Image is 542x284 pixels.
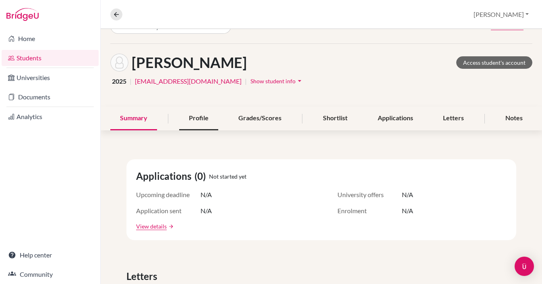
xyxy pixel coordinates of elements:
div: Open Intercom Messenger [515,257,534,276]
a: Help center [2,247,99,263]
a: Community [2,266,99,282]
a: View details [136,222,167,230]
a: Documents [2,89,99,105]
div: Shortlist [313,107,357,130]
img: Minou Abri's avatar [110,54,128,72]
div: Applications [368,107,423,130]
span: Enrolment [337,206,402,216]
span: | [245,76,247,86]
div: Notes [496,107,532,130]
div: Letters [433,107,474,130]
span: N/A [402,190,413,200]
span: Application sent [136,206,201,216]
i: arrow_drop_down [296,77,304,85]
span: Letters [126,269,160,284]
span: N/A [402,206,413,216]
h1: [PERSON_NAME] [132,54,247,71]
div: Profile [179,107,218,130]
span: | [130,76,132,86]
span: Upcoming deadline [136,190,201,200]
a: [EMAIL_ADDRESS][DOMAIN_NAME] [135,76,242,86]
img: Bridge-U [6,8,39,21]
div: Summary [110,107,157,130]
a: Students [2,50,99,66]
a: Access student's account [456,56,532,69]
span: Applications [136,169,194,183]
a: Analytics [2,109,99,125]
span: Not started yet [209,172,246,181]
span: N/A [201,190,212,200]
div: Grades/Scores [229,107,291,130]
a: Home [2,31,99,47]
span: 2025 [112,76,126,86]
a: arrow_forward [167,224,174,229]
button: [PERSON_NAME] [470,7,532,22]
button: Show student infoarrow_drop_down [250,75,304,87]
span: Show student info [250,78,296,84]
span: (0) [194,169,209,183]
span: N/A [201,206,212,216]
a: Universities [2,70,99,86]
span: University offers [337,190,402,200]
